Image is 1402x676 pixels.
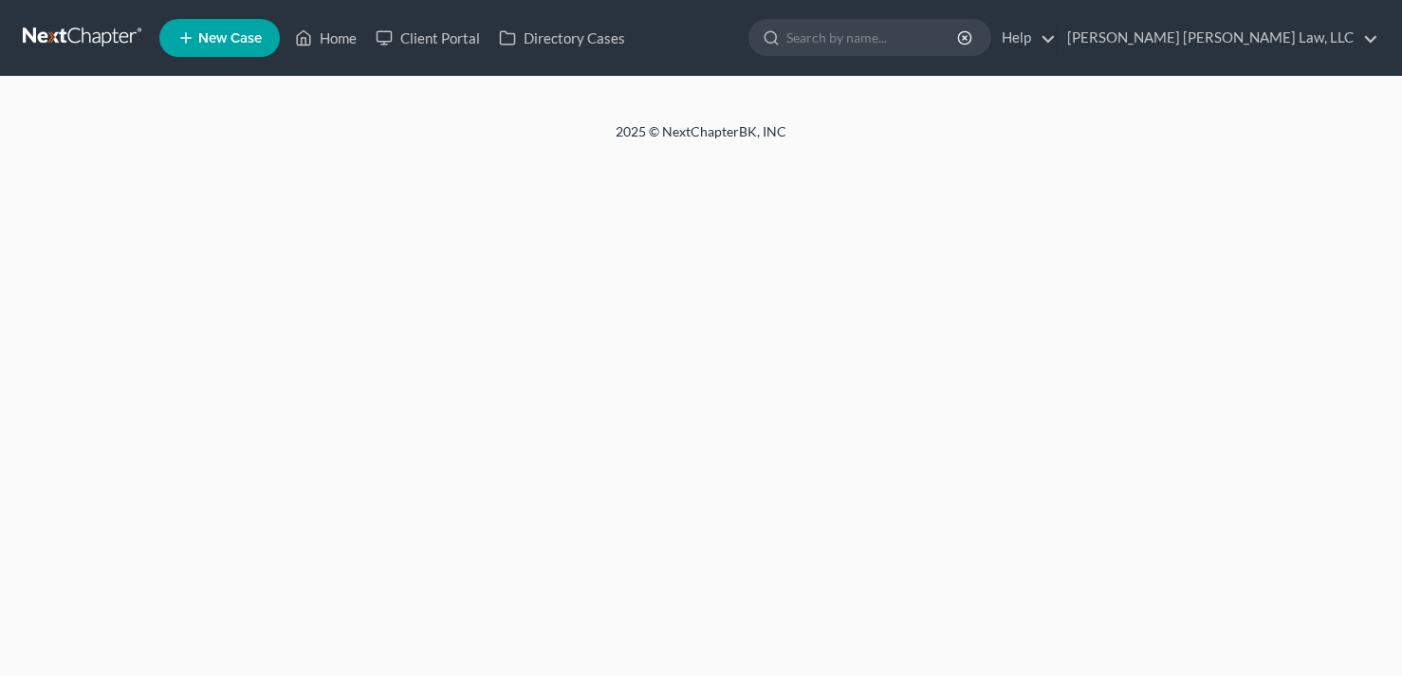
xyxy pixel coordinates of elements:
input: Search by name... [786,20,960,55]
a: Help [992,21,1056,55]
div: 2025 © NextChapterBK, INC [160,122,1242,156]
a: [PERSON_NAME] [PERSON_NAME] Law, LLC [1058,21,1378,55]
span: New Case [198,31,262,46]
a: Client Portal [366,21,489,55]
a: Home [286,21,366,55]
a: Directory Cases [489,21,635,55]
